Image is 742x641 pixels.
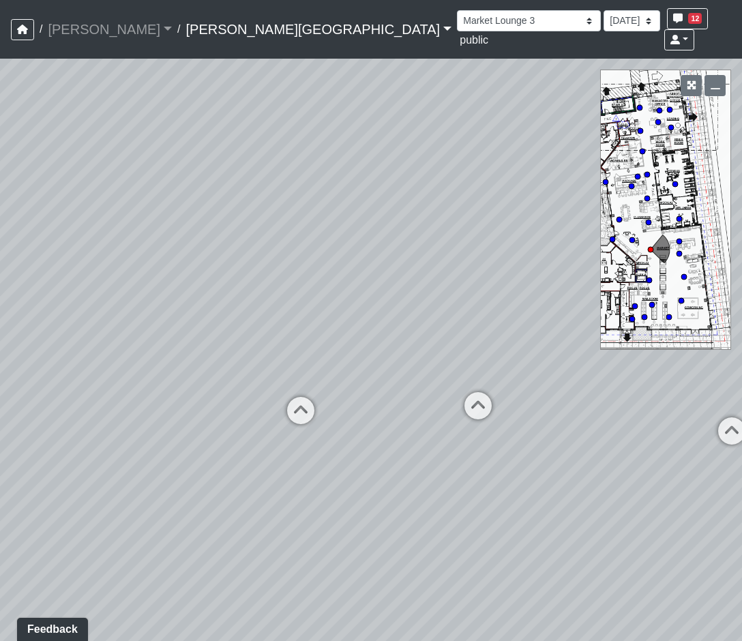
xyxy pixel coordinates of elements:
[34,16,48,43] span: /
[460,34,488,46] span: public
[185,16,451,43] a: [PERSON_NAME][GEOGRAPHIC_DATA]
[48,16,172,43] a: [PERSON_NAME]
[667,8,708,29] button: 12
[688,13,702,24] span: 12
[10,614,91,641] iframe: Ybug feedback widget
[172,16,185,43] span: /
